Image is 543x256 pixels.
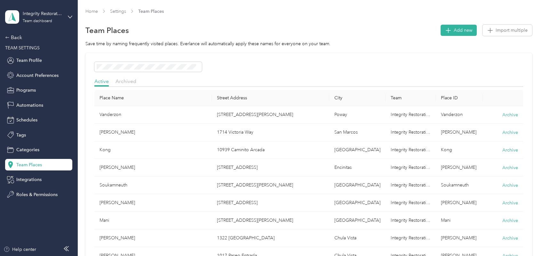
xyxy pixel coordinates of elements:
td: Chula Vista [329,229,386,247]
td: Mani [436,212,483,229]
span: Active [94,78,109,84]
th: City [329,90,386,106]
td: 10751 Escobar Drive [212,177,329,194]
div: Back [5,34,69,41]
span: Integrations [16,176,42,183]
td: Integrity Restoration / Design and Remodel [386,212,436,229]
td: [PERSON_NAME] [436,124,483,141]
th: Place Name [94,90,212,106]
td: 1714 Victoria Way [212,124,329,141]
a: Home [85,9,98,14]
td: San Diego [329,194,386,212]
td: Seelman [94,124,212,141]
td: Kong [436,141,483,159]
td: Integrity Restoration / Design and Remodel [386,141,436,159]
td: San Diego [329,177,386,194]
button: Archive [502,164,518,171]
button: Archive [502,217,518,224]
td: San Diego [329,141,386,159]
td: Integrity Restoration / Design and Remodel [386,106,436,124]
span: Team Places [16,161,42,168]
button: Help center [4,246,36,253]
td: San Marcos [329,124,386,141]
div: Save time by naming frequently visited places. Everlance will automatically apply these names for... [85,40,532,47]
th: Place ID [436,90,483,106]
td: 1407 Tzena Way [212,159,329,177]
span: Team Profile [16,57,42,64]
td: Integrity Restoration / Design and Remodel [386,177,436,194]
iframe: Everlance-gr Chat Button Frame [507,220,543,256]
td: Integrity Restoration / Design and Remodel [386,194,436,212]
button: Archive [502,182,518,189]
td: [PERSON_NAME] [436,159,483,177]
button: Archive [502,111,518,118]
button: Archive [502,129,518,136]
button: Add new [441,25,477,36]
th: Street Address [212,90,329,106]
button: Archive [502,147,518,153]
span: Archived [116,78,136,84]
span: Categories [16,146,39,153]
td: Mani [94,212,212,229]
span: TEAM SETTINGS [5,45,40,51]
span: Tags [16,132,26,138]
td: Soukamneuth [94,177,212,194]
td: Integrity Restoration / Design and Remodel [386,124,436,141]
td: [PERSON_NAME] [436,229,483,247]
td: Soukamneuth [436,177,483,194]
button: Archive [502,200,518,206]
th: Team [386,90,436,106]
td: Ansell [94,159,212,177]
div: Team dashboard [23,19,52,23]
td: Kerzic [94,194,212,212]
span: Schedules [16,117,37,123]
div: Integrity Restoration / Design and Remodel [23,10,63,17]
td: Vanderzon [436,106,483,124]
h1: Team Places [85,27,129,34]
a: Settings [110,9,126,14]
td: 17704 Saint Andrews Drive [212,106,329,124]
span: Team Places [138,8,164,15]
span: Roles & Permissions [16,191,58,198]
span: Add new [454,27,472,34]
td: Integrity Restoration / Design and Remodel [386,229,436,247]
td: 10939 Caminito Arcada [212,141,329,159]
td: 8506 Menkar Road [212,194,329,212]
button: Archive [502,235,518,242]
td: 1322 Valencia Loop [212,229,329,247]
td: Integrity Restoration / Design and Remodel [386,159,436,177]
span: Import multiple [496,27,528,34]
td: Poway [329,106,386,124]
td: Vanderzon [94,106,212,124]
td: Cassidy [94,229,212,247]
td: Encinitas [329,159,386,177]
td: San Diego [329,212,386,229]
span: Account Preferences [16,72,59,79]
span: Programs [16,87,36,94]
span: Automations [16,102,43,109]
td: Kong [94,141,212,159]
td: 11445 Vela Drive [212,212,329,229]
td: [PERSON_NAME] [436,194,483,212]
button: Import multiple [483,25,532,36]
